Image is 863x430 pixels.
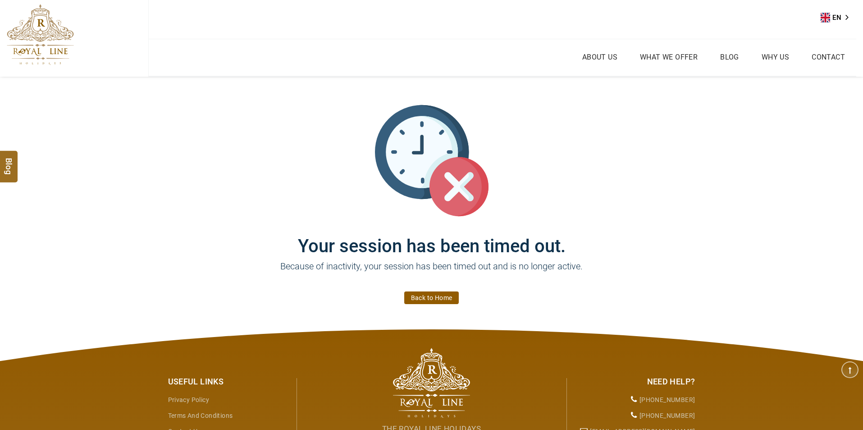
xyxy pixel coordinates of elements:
[161,217,702,257] h1: Your session has been timed out.
[638,51,700,64] a: What we Offer
[821,11,855,24] aside: Language selected: English
[168,412,233,419] a: Terms and Conditions
[574,376,695,388] div: Need Help?
[821,11,855,24] a: EN
[161,259,702,287] p: Because of inactivity, your session has been timed out and is no longer active.
[7,4,74,65] img: The Royal Line Holidays
[168,396,210,403] a: Privacy Policy
[718,51,741,64] a: Blog
[825,394,854,421] iframe: chat widget
[759,51,791,64] a: Why Us
[809,51,847,64] a: Contact
[692,99,854,389] iframe: chat widget
[375,104,489,217] img: session_time_out.svg
[574,408,695,424] li: [PHONE_NUMBER]
[404,291,459,304] a: Back to Home
[574,392,695,408] li: [PHONE_NUMBER]
[580,51,620,64] a: About Us
[3,157,15,165] span: Blog
[821,11,855,24] div: Language
[168,376,290,388] div: Useful Links
[393,348,470,418] img: The Royal Line Holidays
